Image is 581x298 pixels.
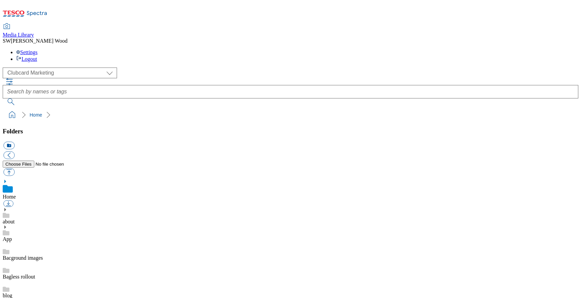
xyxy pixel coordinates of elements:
nav: breadcrumb [3,109,578,121]
a: App [3,236,12,242]
a: Logout [16,56,37,62]
a: about [3,219,15,224]
a: Settings [16,49,38,55]
input: Search by names or tags [3,85,578,98]
a: Bacground images [3,255,43,261]
a: home [7,110,17,120]
a: Bagless rollout [3,274,35,280]
span: Media Library [3,32,34,38]
h3: Folders [3,128,578,135]
a: Home [30,112,42,118]
a: Media Library [3,24,34,38]
a: Home [3,194,16,200]
span: [PERSON_NAME] Wood [11,38,68,44]
span: SW [3,38,11,44]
